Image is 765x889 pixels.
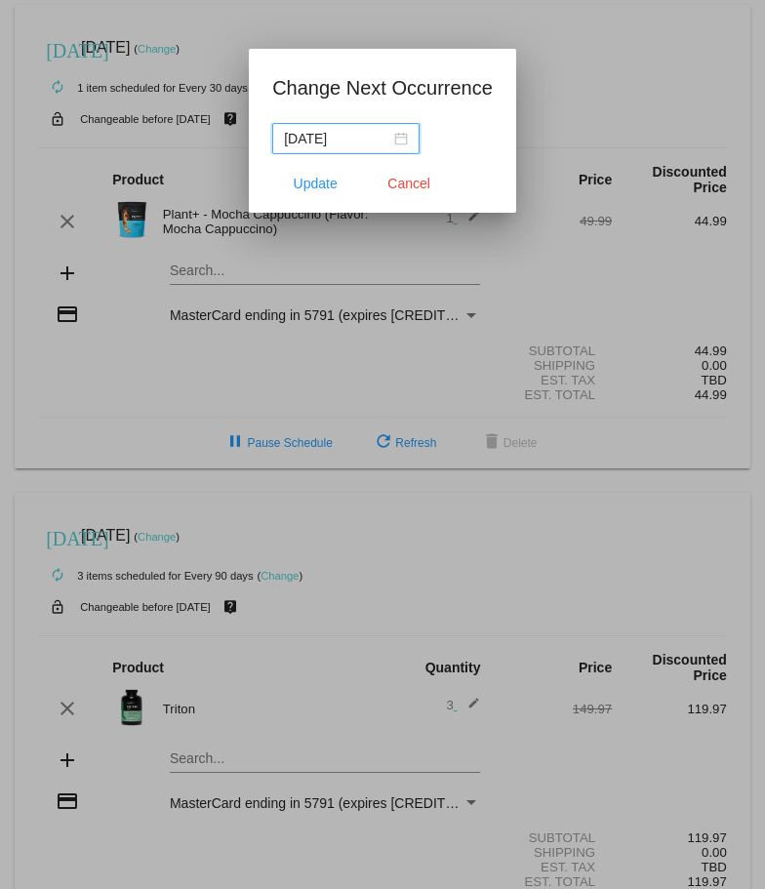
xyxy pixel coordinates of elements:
[272,72,493,103] h1: Change Next Occurrence
[284,128,390,149] input: Select date
[294,176,338,191] span: Update
[366,166,452,201] button: Close dialog
[387,176,430,191] span: Cancel
[272,166,358,201] button: Update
